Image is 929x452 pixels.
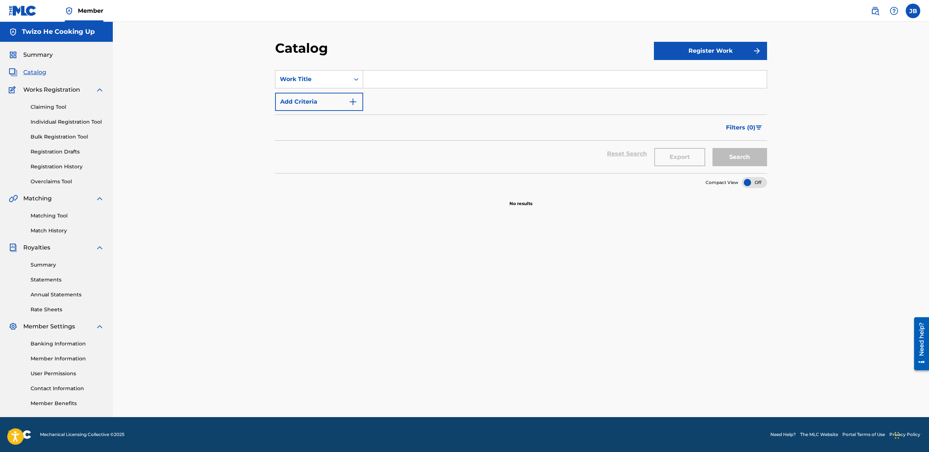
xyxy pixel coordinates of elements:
a: Need Help? [770,431,796,438]
img: logo [9,430,31,439]
a: The MLC Website [800,431,838,438]
span: Mechanical Licensing Collective © 2025 [40,431,124,438]
div: Help [887,4,901,18]
img: Works Registration [9,85,18,94]
button: Filters (0) [722,119,767,137]
div: User Menu [906,4,920,18]
iframe: Chat Widget [893,417,929,452]
button: Register Work [654,42,767,60]
img: Accounts [9,28,17,36]
a: Member Benefits [31,400,104,407]
a: Registration Drafts [31,148,104,156]
span: Compact View [706,179,738,186]
span: Filters ( 0 ) [726,123,755,132]
a: CatalogCatalog [9,68,46,77]
a: Rate Sheets [31,306,104,313]
a: Match History [31,227,104,235]
a: Matching Tool [31,212,104,220]
a: Individual Registration Tool [31,118,104,126]
a: Registration History [31,163,104,171]
a: Public Search [868,4,882,18]
a: Privacy Policy [889,431,920,438]
img: expand [95,322,104,331]
img: search [871,7,880,15]
img: Top Rightsholder [65,7,74,15]
iframe: Resource Center [909,315,929,373]
a: User Permissions [31,370,104,377]
a: Member Information [31,355,104,363]
a: Overclaims Tool [31,178,104,185]
span: Member [78,7,103,15]
img: Matching [9,194,18,203]
span: Catalog [23,68,46,77]
h2: Catalog [275,40,331,56]
a: Contact Information [31,385,104,392]
img: 9d2ae6d4665cec9f34b9.svg [349,97,357,106]
form: Search Form [275,70,767,173]
span: Summary [23,51,53,59]
img: filter [756,125,762,130]
p: No results [509,192,532,207]
a: Summary [31,261,104,269]
span: Matching [23,194,52,203]
a: Portal Terms of Use [842,431,885,438]
img: expand [95,85,104,94]
img: MLC Logo [9,5,37,16]
div: Drag [895,424,899,446]
span: Member Settings [23,322,75,331]
img: expand [95,194,104,203]
h5: Twizo He Cooking Up [22,28,95,36]
img: Catalog [9,68,17,77]
div: Work Title [280,75,345,84]
span: Works Registration [23,85,80,94]
a: Claiming Tool [31,103,104,111]
a: SummarySummary [9,51,53,59]
a: Annual Statements [31,291,104,299]
img: Member Settings [9,322,17,331]
img: help [890,7,898,15]
a: Bulk Registration Tool [31,133,104,141]
img: Royalties [9,243,17,252]
img: Summary [9,51,17,59]
a: Banking Information [31,340,104,348]
img: f7272a7cc735f4ea7f67.svg [753,47,761,55]
img: expand [95,243,104,252]
span: Royalties [23,243,50,252]
button: Add Criteria [275,93,363,111]
a: Statements [31,276,104,284]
